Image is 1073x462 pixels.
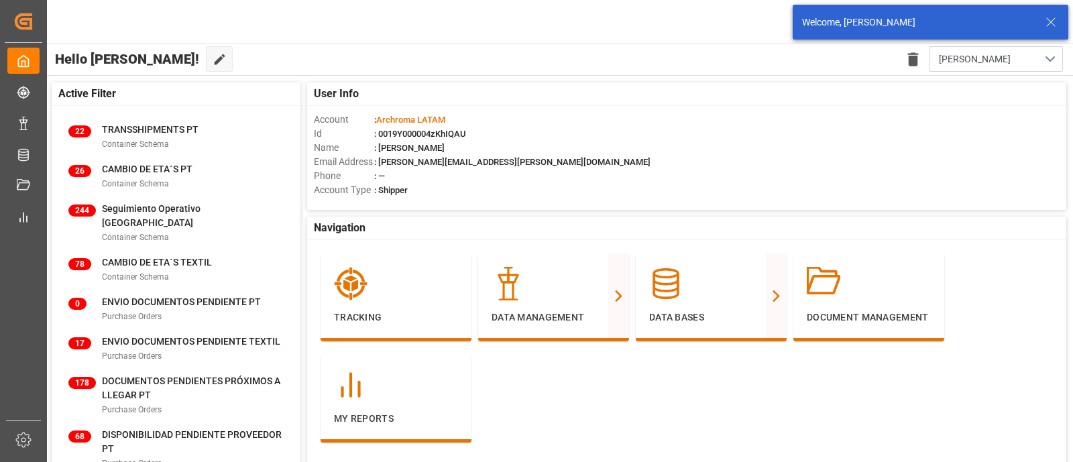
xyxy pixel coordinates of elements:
[374,185,408,195] span: : Shipper
[55,46,199,72] span: Hello [PERSON_NAME]!
[314,183,374,197] span: Account Type
[68,337,91,349] span: 17
[102,336,280,347] span: ENVIO DOCUMENTOS PENDIENTE TEXTIL
[802,15,1033,30] div: Welcome, [PERSON_NAME]
[68,255,284,284] a: 78CAMBIO DE ETA´S TEXTILContainer Schema
[929,46,1063,72] button: open menu
[102,405,162,414] span: Purchase Orders
[68,165,91,177] span: 26
[68,430,91,443] span: 68
[102,139,169,149] span: Container Schema
[649,310,773,325] p: Data Bases
[939,52,1011,66] span: [PERSON_NAME]
[314,141,374,155] span: Name
[102,179,169,188] span: Container Schema
[102,296,261,307] span: ENVIO DOCUMENTOS PENDIENTE PT
[314,169,374,183] span: Phone
[374,129,466,139] span: : 0019Y000004zKhIQAU
[102,351,162,361] span: Purchase Orders
[314,86,359,102] span: User Info
[68,377,96,389] span: 178
[68,162,284,190] a: 26CAMBIO DE ETA´S PTContainer Schema
[102,164,192,174] span: CAMBIO DE ETA´S PT
[102,429,282,454] span: DISPONIBILIDAD PENDIENTE PROVEEDOR PT
[68,258,91,270] span: 78
[314,127,374,141] span: Id
[102,233,169,242] span: Container Schema
[68,205,96,217] span: 244
[334,412,458,426] p: My Reports
[68,295,284,323] a: 0ENVIO DOCUMENTOS PENDIENTE PTPurchase Orders
[314,113,374,127] span: Account
[102,257,212,268] span: CAMBIO DE ETA´S TEXTIL
[807,310,931,325] p: Document Management
[374,171,385,181] span: : —
[68,298,87,310] span: 0
[334,310,458,325] p: Tracking
[374,115,445,125] span: :
[492,310,616,325] p: Data Management
[374,143,445,153] span: : [PERSON_NAME]
[68,123,284,151] a: 22TRANSSHIPMENTS PTContainer Schema
[314,155,374,169] span: Email Address
[102,272,169,282] span: Container Schema
[68,202,284,244] a: 244Seguimiento Operativo [GEOGRAPHIC_DATA]Container Schema
[376,115,445,125] span: Archroma LATAM
[102,312,162,321] span: Purchase Orders
[68,374,284,416] a: 178DOCUMENTOS PENDIENTES PRÓXIMOS A LLEGAR PTPurchase Orders
[68,125,91,137] span: 22
[102,124,199,135] span: TRANSSHIPMENTS PT
[314,220,365,236] span: Navigation
[374,157,651,167] span: : [PERSON_NAME][EMAIL_ADDRESS][PERSON_NAME][DOMAIN_NAME]
[102,203,201,228] span: Seguimiento Operativo [GEOGRAPHIC_DATA]
[58,86,116,102] span: Active Filter
[68,335,284,363] a: 17ENVIO DOCUMENTOS PENDIENTE TEXTILPurchase Orders
[102,376,280,400] span: DOCUMENTOS PENDIENTES PRÓXIMOS A LLEGAR PT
